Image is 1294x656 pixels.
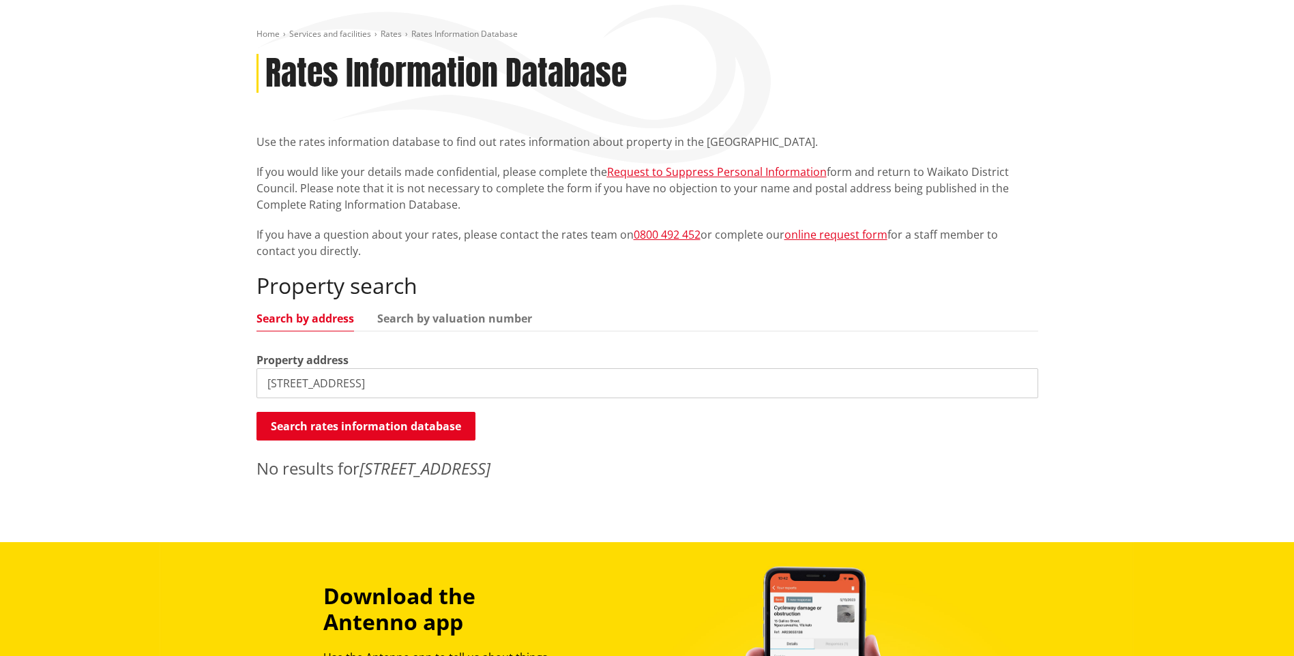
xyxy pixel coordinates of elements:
[784,227,887,242] a: online request form
[256,164,1038,213] p: If you would like your details made confidential, please complete the form and return to Waikato ...
[256,456,1038,481] p: No results for
[256,134,1038,150] p: Use the rates information database to find out rates information about property in the [GEOGRAPHI...
[411,28,518,40] span: Rates Information Database
[256,313,354,324] a: Search by address
[607,164,827,179] a: Request to Suppress Personal Information
[1231,599,1280,648] iframe: Messenger Launcher
[323,583,570,636] h3: Download the Antenno app
[256,29,1038,40] nav: breadcrumb
[634,227,701,242] a: 0800 492 452
[265,54,627,93] h1: Rates Information Database
[256,28,280,40] a: Home
[256,226,1038,259] p: If you have a question about your rates, please contact the rates team on or complete our for a s...
[377,313,532,324] a: Search by valuation number
[256,368,1038,398] input: e.g. Duke Street NGARUAWAHIA
[289,28,371,40] a: Services and facilities
[256,273,1038,299] h2: Property search
[359,457,490,479] em: [STREET_ADDRESS]
[256,352,349,368] label: Property address
[256,412,475,441] button: Search rates information database
[381,28,402,40] a: Rates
